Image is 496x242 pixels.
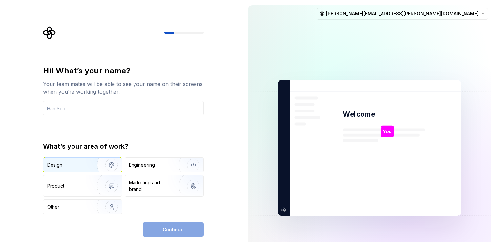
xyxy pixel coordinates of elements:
[43,66,204,76] div: Hi! What’s your name?
[43,142,204,151] div: What’s your area of work?
[129,179,173,192] div: Marketing and brand
[317,8,488,20] button: [PERSON_NAME][EMAIL_ADDRESS][PERSON_NAME][DOMAIN_NAME]
[383,128,392,135] p: You
[43,80,204,96] div: Your team mates will be able to see your name on their screens when you’re working together.
[129,162,155,168] div: Engineering
[47,162,62,168] div: Design
[47,183,64,189] div: Product
[326,10,479,17] span: [PERSON_NAME][EMAIL_ADDRESS][PERSON_NAME][DOMAIN_NAME]
[43,101,204,115] input: Han Solo
[47,204,59,210] div: Other
[43,26,56,39] svg: Supernova Logo
[343,110,375,119] p: Welcome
